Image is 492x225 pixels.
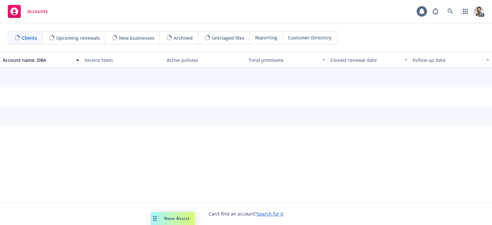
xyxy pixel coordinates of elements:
span: Upcoming renewals [56,35,100,41]
span: Reporting [255,34,277,41]
span: Nova Assist [164,216,190,221]
span: Archived [174,35,193,41]
button: Active policies [164,52,246,68]
img: photo [474,6,484,17]
span: Accounts [27,9,48,14]
span: Can't find an account? [209,210,283,217]
div: Total premiums [249,57,318,63]
button: Nova Assist [151,212,195,225]
div: Closest renewal date [330,57,400,63]
a: Search for it [257,211,283,217]
button: Total premiums [246,52,328,68]
button: Closest renewal date [328,52,410,68]
a: Accounts [5,2,50,21]
span: New businesses [119,35,154,41]
div: Account name, DBA [3,57,72,63]
button: Service team [82,52,164,68]
div: Drag to move [151,212,159,225]
a: Switch app [459,5,472,18]
button: Follow up date [410,52,492,68]
div: Follow up date [413,57,482,63]
a: Report a Bug [429,5,442,18]
div: Active policies [167,57,243,63]
span: Untriaged files [212,35,244,41]
span: Customer Directory [288,34,332,41]
a: Search [444,5,457,18]
div: Service team [84,57,161,63]
span: Clients [22,35,37,41]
